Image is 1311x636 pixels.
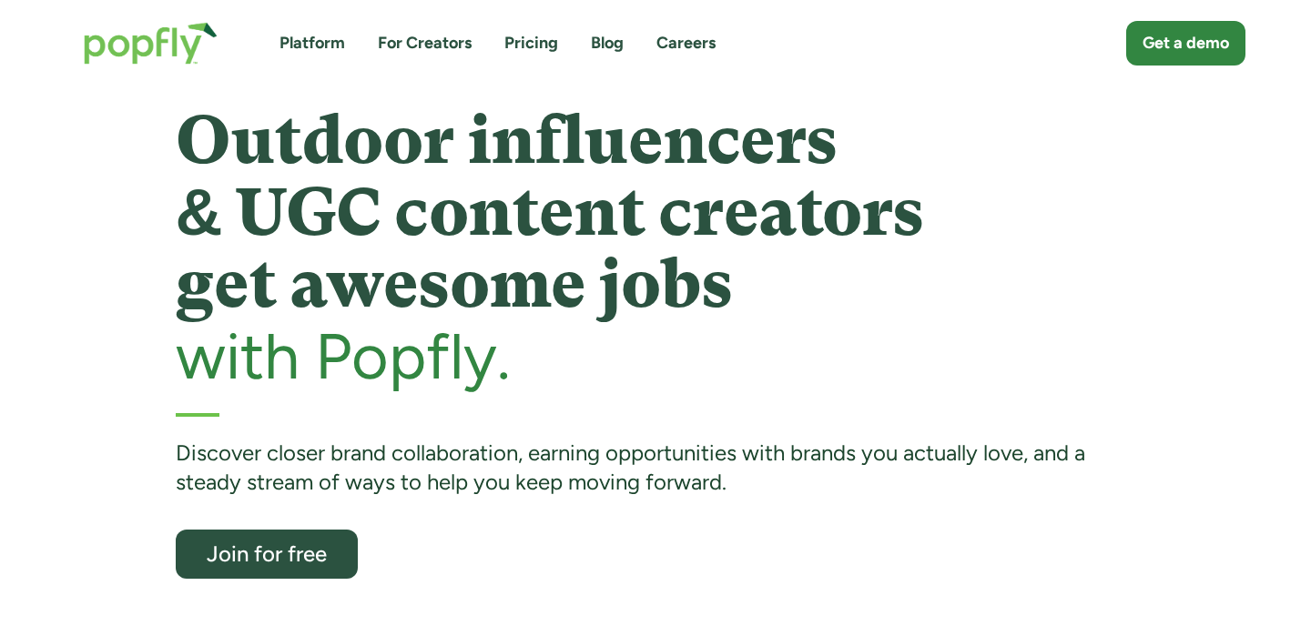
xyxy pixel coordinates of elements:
[66,4,236,83] a: home
[192,542,341,565] div: Join for free
[176,321,1136,391] h2: with Popfly.
[1143,32,1229,55] div: Get a demo
[176,530,358,579] a: Join for free
[656,32,716,55] a: Careers
[176,439,1136,498] div: Discover closer brand collaboration, earning opportunities with brands you actually love, and a s...
[591,32,624,55] a: Blog
[279,32,345,55] a: Platform
[378,32,472,55] a: For Creators
[1126,21,1245,66] a: Get a demo
[504,32,558,55] a: Pricing
[176,105,1136,321] h1: Outdoor influencers & UGC content creators get awesome jobs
